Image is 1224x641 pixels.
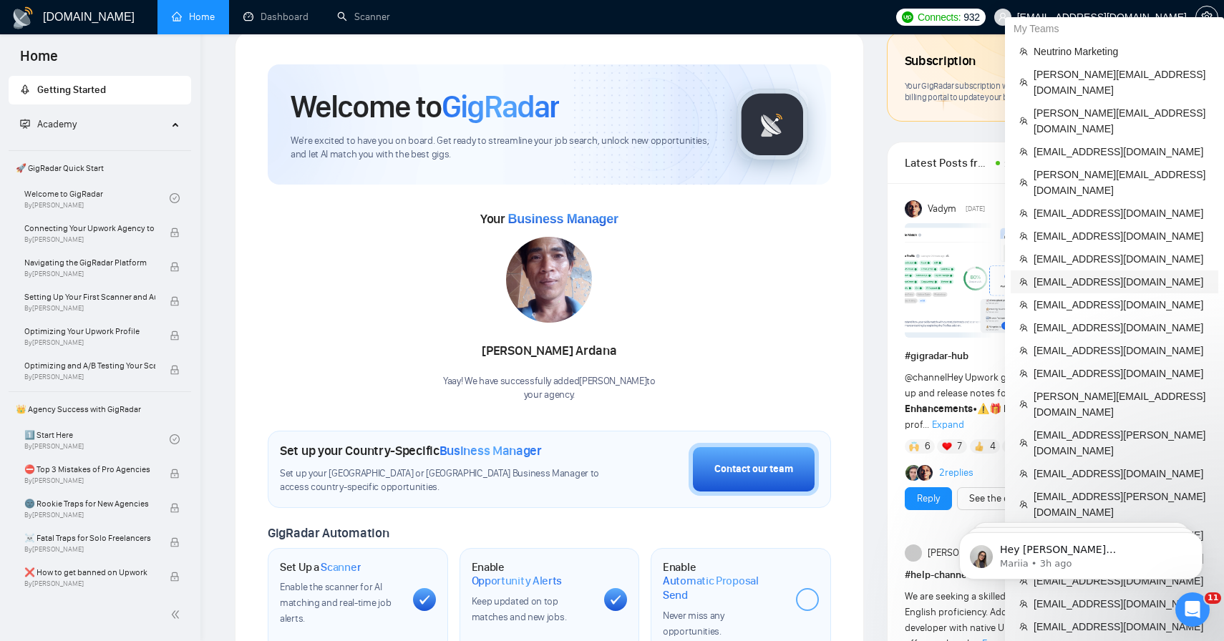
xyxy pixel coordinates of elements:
[1034,619,1210,635] span: [EMAIL_ADDRESS][DOMAIN_NAME]
[24,338,155,347] span: By [PERSON_NAME]
[990,439,996,454] span: 4
[905,200,922,217] img: Vadym
[170,331,180,341] span: lock
[439,443,542,459] span: Business Manager
[10,395,190,424] span: 👑 Agency Success with GigRadar
[1034,228,1210,244] span: [EMAIL_ADDRESS][DOMAIN_NAME]
[443,339,656,363] div: [PERSON_NAME] Ardana
[1034,44,1210,59] span: Neutrino Marketing
[1034,297,1210,313] span: [EMAIL_ADDRESS][DOMAIN_NAME]
[1019,147,1028,156] span: team
[472,560,593,588] h1: Enable
[24,182,170,214] a: Welcome to GigRadarBy[PERSON_NAME]
[24,324,155,338] span: Optimizing Your Upwork Profile
[1205,592,1221,604] span: 11
[170,607,185,622] span: double-left
[170,434,180,444] span: check-circle
[24,565,155,579] span: ❌ How to get banned on Upwork
[24,579,155,588] span: By [PERSON_NAME]
[737,89,808,160] img: gigradar-logo.png
[905,154,991,172] span: Latest Posts from the GigRadar Community
[170,227,180,238] span: lock
[24,462,155,476] span: ⛔ Top 3 Mistakes of Pro Agencies
[905,371,1172,431] span: Hey Upwork growth hackers, here's our July round-up and release notes for GigRadar • is your prof...
[170,572,180,582] span: lock
[291,87,559,126] h1: Welcome to
[1019,47,1028,56] span: team
[905,567,1172,583] h1: # help-channel
[443,388,656,402] p: your agency .
[1034,489,1210,520] span: [EMAIL_ADDRESS][PERSON_NAME][DOMAIN_NAME]
[917,491,940,507] a: Reply
[909,441,919,451] img: 🙌
[24,235,155,244] span: By [PERSON_NAME]
[1195,6,1218,29] button: setting
[977,403,989,415] span: ⚠️
[1196,11,1218,23] span: setting
[663,574,785,602] span: Automatic Proposal Send
[24,531,155,545] span: ☠️ Fatal Traps for Solo Freelancers
[1195,11,1218,23] a: setting
[1019,278,1028,286] span: team
[24,290,155,304] span: Setting Up Your First Scanner and Auto-Bidder
[1019,209,1028,217] span: team
[24,358,155,373] span: Optimizing and A/B Testing Your Scanner for Better Results
[1034,366,1210,381] span: [EMAIL_ADDRESS][DOMAIN_NAME]
[1019,622,1028,631] span: team
[280,581,391,625] span: Enable the scanner for AI matching and real-time job alerts.
[9,76,191,104] li: Getting Started
[1034,205,1210,221] span: [EMAIL_ADDRESS][DOMAIN_NAME]
[1175,592,1210,627] iframe: Intercom live chat
[905,348,1172,364] h1: # gigradar-hub
[1034,596,1210,612] span: [EMAIL_ADDRESS][DOMAIN_NAME]
[1034,388,1210,420] span: [PERSON_NAME][EMAIL_ADDRESS][DOMAIN_NAME]
[1034,251,1210,267] span: [EMAIL_ADDRESS][DOMAIN_NAME]
[1019,78,1028,87] span: team
[1019,178,1028,187] span: team
[1034,466,1210,481] span: [EMAIL_ADDRESS][DOMAIN_NAME]
[24,255,155,270] span: Navigating the GigRadar Platform
[1034,343,1210,358] span: [EMAIL_ADDRESS][DOMAIN_NAME]
[1019,600,1028,608] span: team
[942,441,952,451] img: ❤️
[11,6,34,29] img: logo
[443,375,656,402] div: Yaay! We have successfully added [PERSON_NAME] to
[1019,255,1028,263] span: team
[170,296,180,306] span: lock
[37,118,77,130] span: Academy
[905,80,1151,103] span: Your GigRadar subscription will be canceled Please visit your billing portal to update your billi...
[905,387,1172,415] strong: New Features &amp; Enhancements
[1019,439,1028,447] span: team
[170,262,180,272] span: lock
[1034,105,1210,137] span: [PERSON_NAME][EMAIL_ADDRESS][DOMAIN_NAME]
[1019,400,1028,408] span: team
[20,119,30,129] span: fund-projection-screen
[24,476,155,485] span: By [PERSON_NAME]
[969,491,1032,507] a: See the details
[663,610,724,637] span: Never miss any opportunities.
[998,12,1008,22] span: user
[506,237,592,323] img: 1708931927960-WhatsApp%20Image%202024-02-20%20at%2013.02.08.jpeg
[1019,232,1028,240] span: team
[902,11,913,23] img: upwork-logo.png
[1019,369,1028,378] span: team
[243,11,309,23] a: dashboardDashboard
[1019,346,1028,355] span: team
[905,487,952,510] button: Reply
[37,84,106,96] span: Getting Started
[10,154,190,182] span: 🚀 GigRadar Quick Start
[24,270,155,278] span: By [PERSON_NAME]
[989,403,1001,415] span: 🎁
[172,11,215,23] a: homeHome
[905,49,976,74] span: Subscription
[928,545,998,561] span: [PERSON_NAME]
[918,9,961,25] span: Connects:
[1019,300,1028,309] span: team
[1019,500,1028,509] span: team
[963,9,979,25] span: 932
[472,574,563,588] span: Opportunity Alerts
[24,545,155,554] span: By [PERSON_NAME]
